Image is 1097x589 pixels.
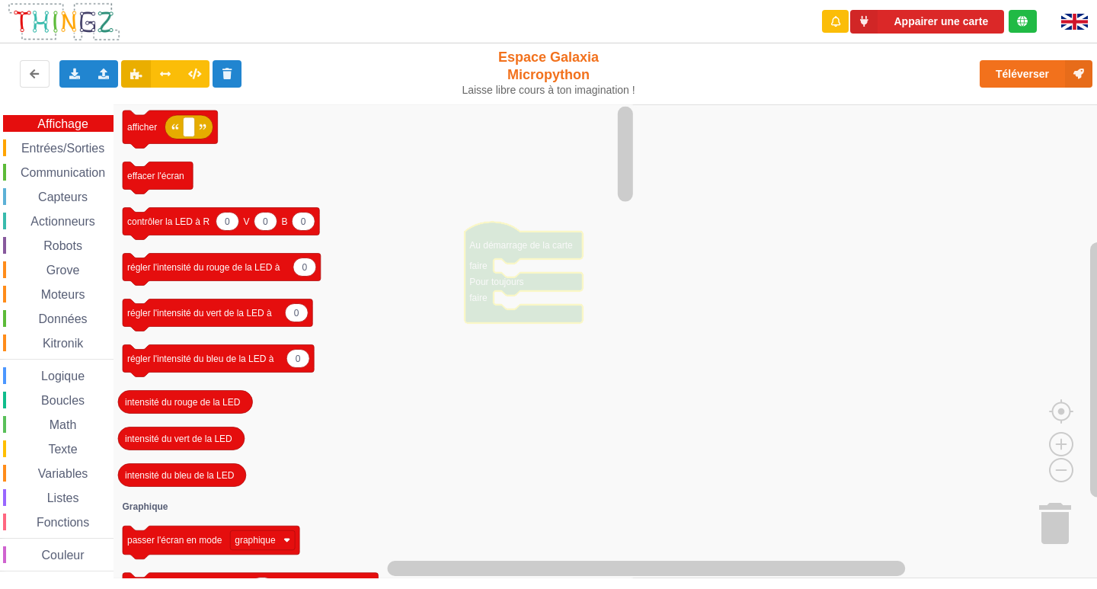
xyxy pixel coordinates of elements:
span: Données [37,312,90,325]
text: B [282,216,288,227]
button: Téléverser [980,60,1092,88]
span: Entrées/Sorties [19,142,107,155]
span: Couleur [40,549,87,562]
text: 0 [296,354,301,364]
span: Texte [46,443,79,456]
text: V [244,216,250,227]
img: gb.png [1061,14,1088,30]
button: Appairer une carte [850,10,1004,34]
span: Math [47,418,79,431]
span: Variables [36,467,91,480]
span: Communication [18,166,107,179]
span: Boucles [39,394,87,407]
text: 0 [225,216,230,227]
img: thingz_logo.png [7,2,121,42]
span: Fonctions [34,516,91,529]
span: Kitronik [40,337,85,350]
span: Actionneurs [28,215,98,228]
text: 0 [302,262,307,273]
span: Capteurs [36,190,90,203]
text: passer l'écran en mode [127,535,222,546]
text: intensité du bleu de la LED [125,470,235,481]
span: Logique [39,370,87,383]
text: régler l'intensité du vert de la LED à [127,308,272,319]
div: Laisse libre cours à ton imagination ! [456,84,642,97]
text: 0 [294,308,299,319]
span: Grove [44,264,82,277]
span: Robots [41,239,85,252]
text: 0 [263,216,268,227]
text: Graphique [123,501,168,512]
text: régler l'intensité du rouge de la LED à [127,262,280,273]
div: Tu es connecté au serveur de création de Thingz [1009,10,1037,33]
span: Moteurs [39,288,88,301]
text: graphique [235,535,276,546]
text: afficher [127,122,157,133]
text: intensité du vert de la LED [125,434,232,444]
div: Espace Galaxia Micropython [456,49,642,97]
span: Listes [45,491,82,504]
text: intensité du rouge de la LED [125,397,241,408]
text: contrôler la LED à R [127,216,209,227]
text: effacer l'écran [127,171,184,181]
span: Affichage [35,117,90,130]
text: 0 [301,216,306,227]
text: régler l'intensité du bleu de la LED à [127,354,274,364]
